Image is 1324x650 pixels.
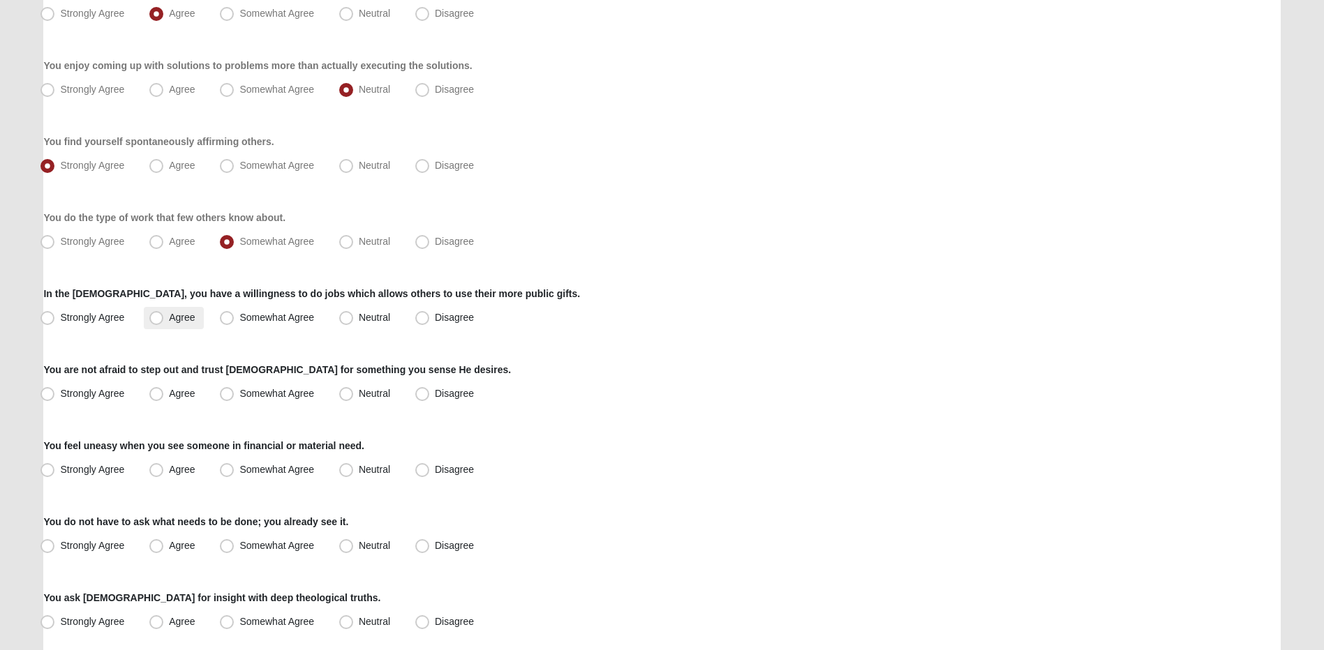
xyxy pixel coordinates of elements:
span: Disagree [435,160,474,171]
span: Disagree [435,616,474,627]
span: Somewhat Agree [239,312,314,323]
span: Agree [169,388,195,399]
span: Strongly Agree [60,160,124,171]
span: Agree [169,312,195,323]
span: Neutral [359,616,390,627]
span: Disagree [435,8,474,19]
span: Agree [169,464,195,475]
span: Somewhat Agree [239,464,314,475]
span: Disagree [435,236,474,247]
span: Somewhat Agree [239,388,314,399]
span: Strongly Agree [60,236,124,247]
span: Somewhat Agree [239,540,314,551]
span: Strongly Agree [60,464,124,475]
span: Somewhat Agree [239,616,314,627]
span: Agree [169,8,195,19]
label: You do the type of work that few others know about. [43,211,285,225]
span: Strongly Agree [60,540,124,551]
span: Neutral [359,8,390,19]
span: Agree [169,540,195,551]
span: Somewhat Agree [239,8,314,19]
span: Disagree [435,464,474,475]
span: Agree [169,236,195,247]
span: Somewhat Agree [239,236,314,247]
span: Agree [169,84,195,95]
span: Agree [169,160,195,171]
span: Agree [169,616,195,627]
span: Strongly Agree [60,616,124,627]
span: Neutral [359,388,390,399]
label: In the [DEMOGRAPHIC_DATA], you have a willingness to do jobs which allows others to use their mor... [43,287,580,301]
span: Somewhat Agree [239,160,314,171]
span: Disagree [435,312,474,323]
span: Neutral [359,84,390,95]
span: Neutral [359,540,390,551]
span: Neutral [359,464,390,475]
span: Somewhat Agree [239,84,314,95]
span: Disagree [435,540,474,551]
span: Disagree [435,84,474,95]
span: Strongly Agree [60,8,124,19]
label: You are not afraid to step out and trust [DEMOGRAPHIC_DATA] for something you sense He desires. [43,363,511,377]
span: Strongly Agree [60,312,124,323]
span: Strongly Agree [60,84,124,95]
label: You ask [DEMOGRAPHIC_DATA] for insight with deep theological truths. [43,591,380,605]
span: Strongly Agree [60,388,124,399]
label: You do not have to ask what needs to be done; you already see it. [43,515,348,529]
label: You find yourself spontaneously affirming others. [43,135,274,149]
span: Neutral [359,160,390,171]
label: You enjoy coming up with solutions to problems more than actually executing the solutions. [43,59,472,73]
span: Disagree [435,388,474,399]
span: Neutral [359,312,390,323]
span: Neutral [359,236,390,247]
label: You feel uneasy when you see someone in financial or material need. [43,439,364,453]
